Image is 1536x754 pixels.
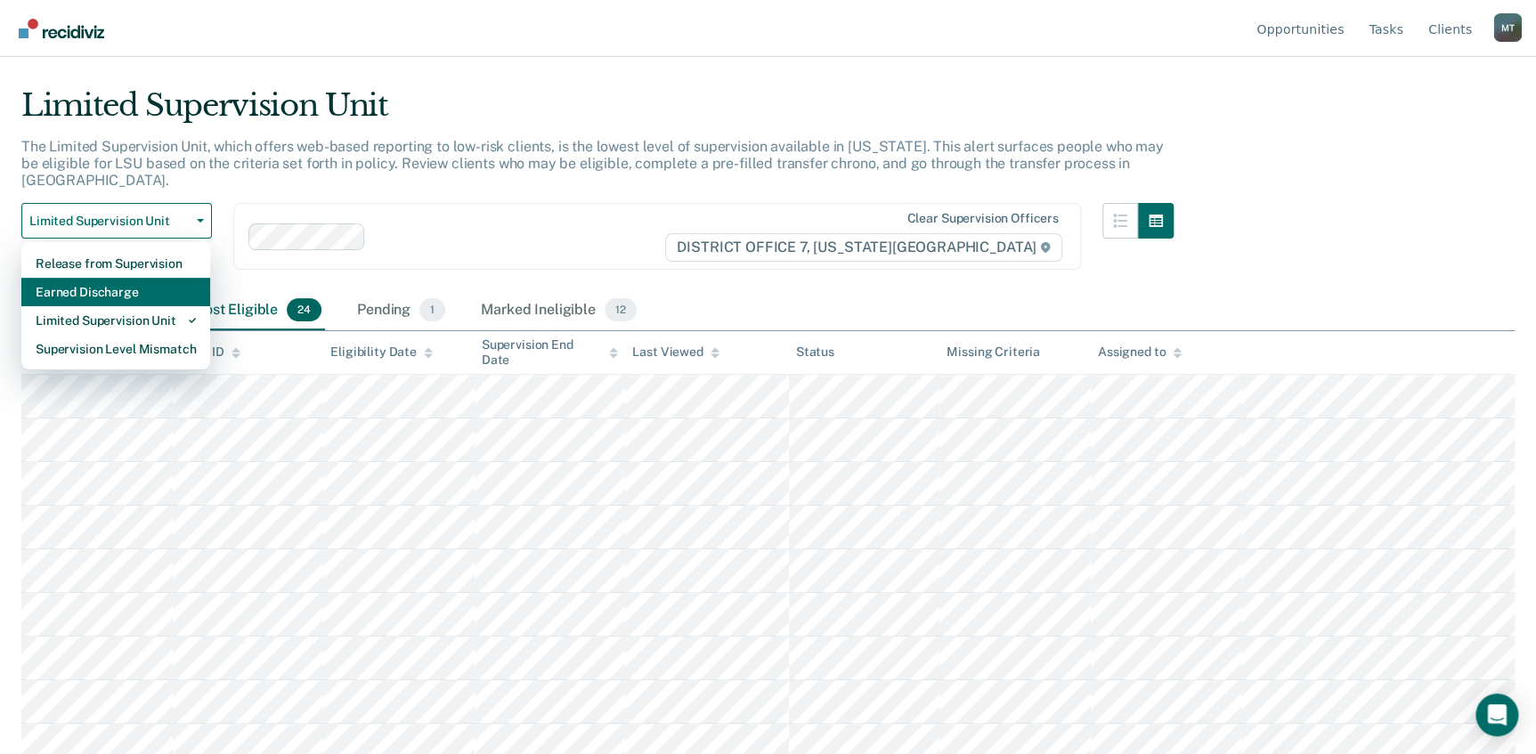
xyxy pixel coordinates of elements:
[36,249,196,278] div: Release from Supervision
[632,345,719,360] div: Last Viewed
[21,87,1174,138] div: Limited Supervision Unit
[36,306,196,335] div: Limited Supervision Unit
[175,291,325,330] div: Almost Eligible24
[29,214,190,229] span: Limited Supervision Unit
[1098,345,1182,360] div: Assigned to
[21,203,212,239] button: Limited Supervision Unit
[796,345,834,360] div: Status
[665,233,1061,262] span: DISTRICT OFFICE 7, [US_STATE][GEOGRAPHIC_DATA]
[330,345,433,360] div: Eligibility Date
[36,278,196,306] div: Earned Discharge
[947,345,1040,360] div: Missing Criteria
[605,298,637,321] span: 12
[21,242,210,370] div: Dropdown Menu
[482,337,619,368] div: Supervision End Date
[477,291,639,330] div: Marked Ineligible12
[1475,693,1518,736] div: Open Intercom Messenger
[906,211,1058,226] div: Clear supervision officers
[36,335,196,363] div: Supervision Level Mismatch
[419,298,445,321] span: 1
[19,19,104,38] img: Recidiviz
[287,298,321,321] span: 24
[1493,13,1522,42] div: M T
[354,291,449,330] div: Pending1
[21,138,1164,189] p: The Limited Supervision Unit, which offers web-based reporting to low-risk clients, is the lowest...
[1493,13,1522,42] button: Profile dropdown button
